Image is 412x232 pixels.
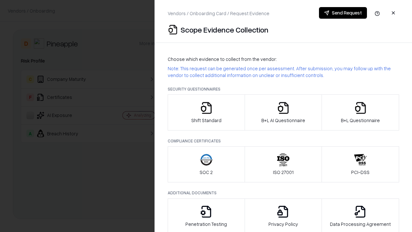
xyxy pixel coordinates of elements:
button: Send Request [319,7,367,19]
p: Data Processing Agreement [330,221,391,227]
p: Choose which evidence to collect from the vendor: [168,56,399,63]
p: Scope Evidence Collection [181,24,268,35]
p: Additional Documents [168,190,399,196]
p: Note: This request can be generated once per assessment. After submission, you may follow up with... [168,65,399,79]
p: Privacy Policy [268,221,298,227]
button: PCI-DSS [322,146,399,182]
p: SOC 2 [200,169,213,176]
p: Security Questionnaires [168,86,399,92]
p: Penetration Testing [185,221,227,227]
p: PCI-DSS [351,169,370,176]
p: B+L Questionnaire [341,117,380,124]
button: B+L Questionnaire [322,94,399,130]
p: Compliance Certificates [168,138,399,144]
p: Vendors / Onboarding Card / Request Evidence [168,10,269,17]
button: ISO 27001 [245,146,322,182]
p: ISO 27001 [273,169,294,176]
p: B+L AI Questionnaire [261,117,305,124]
button: SOC 2 [168,146,245,182]
p: Shift Standard [191,117,221,124]
button: Shift Standard [168,94,245,130]
button: B+L AI Questionnaire [245,94,322,130]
